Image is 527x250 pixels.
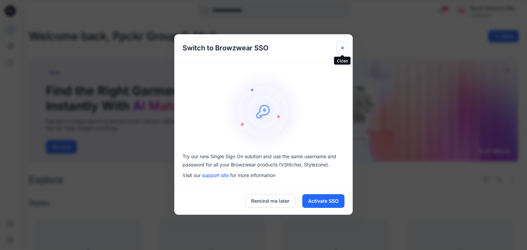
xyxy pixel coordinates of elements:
h5: Switch to Browzwear SSO [174,34,277,62]
button: Remind me later [245,194,295,208]
button: Close [336,42,349,54]
button: Activate SSO [302,194,344,208]
p: Visit our for more information [183,172,344,179]
p: Try our new Single Sign On solution and use the same username and password for all your Browzwear... [183,152,344,169]
img: onboarding-sz2.1ef2cb9c.svg [222,70,305,152]
a: support site [202,172,229,178]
